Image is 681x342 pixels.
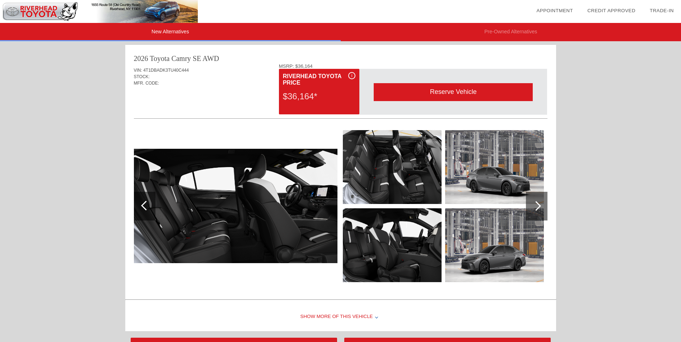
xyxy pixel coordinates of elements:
a: Credit Approved [587,8,635,13]
div: 2026 Toyota Camry [134,53,191,63]
font: Riverhead Toyota Price [283,73,341,86]
img: image.png [445,208,544,282]
img: image.png [445,130,544,204]
div: Quoted on [DATE] 12:40:45 PM [134,97,547,109]
div: i [348,72,355,79]
span: 4T1DBADK3TU40C444 [143,68,189,73]
a: Trade-In [650,8,674,13]
div: Reserve Vehicle [374,83,533,101]
span: STOCK: [134,74,150,79]
img: image.png [343,130,442,204]
div: Show More of this Vehicle [125,303,556,331]
span: VIN: [134,68,142,73]
img: image.png [343,208,442,282]
img: image.png [134,149,337,263]
div: MSRP: $36,164 [279,63,547,69]
span: MFR. CODE: [134,81,159,86]
div: $36,164* [283,87,355,106]
a: Appointment [536,8,573,13]
div: SE AWD [193,53,219,63]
